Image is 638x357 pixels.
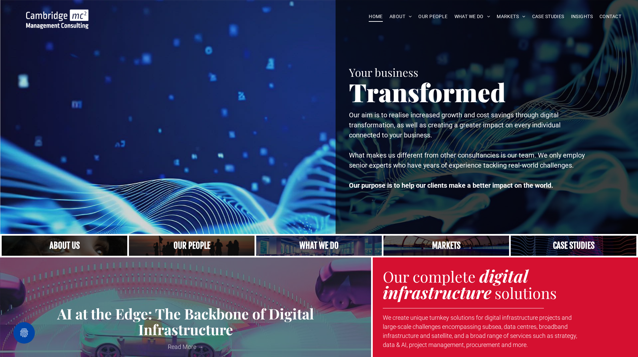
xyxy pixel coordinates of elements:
[493,11,528,22] a: MARKETS
[568,11,596,22] a: INSIGHTS
[5,306,366,338] a: AI at the Edge: The Backbone of Digital Infrastructure
[256,236,382,256] a: A yoga teacher lifting his whole body off the ground in the peacock pose
[349,181,553,189] strong: Our purpose is to help our clients make a better impact on the world.
[365,11,386,22] a: HOME
[386,11,415,22] a: ABOUT
[529,11,568,22] a: CASE STUDIES
[129,236,255,256] a: A crowd in silhouette at sunset, on a rise or lookout point
[383,314,577,348] span: We create unique turnkey solutions for digital infrastructure projects and large-scale challenges...
[2,236,127,256] a: Close up of woman's face, centered on her eyes
[26,9,88,29] img: Go to Homepage
[383,266,476,286] span: Our complete
[495,283,557,303] span: solutions
[5,342,366,351] a: Read More →
[383,281,491,303] strong: infrastructure
[349,151,585,169] span: What makes us different from other consultancies is our team. We only employ senior experts who h...
[415,11,451,22] a: OUR PEOPLE
[451,11,494,22] a: WHAT WE DO
[479,264,528,287] strong: digital
[349,111,561,139] span: Our aim is to realise increased growth and cost savings through digital transformation, as well a...
[349,75,506,109] span: Transformed
[596,11,625,22] a: CONTACT
[349,65,418,79] span: Your business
